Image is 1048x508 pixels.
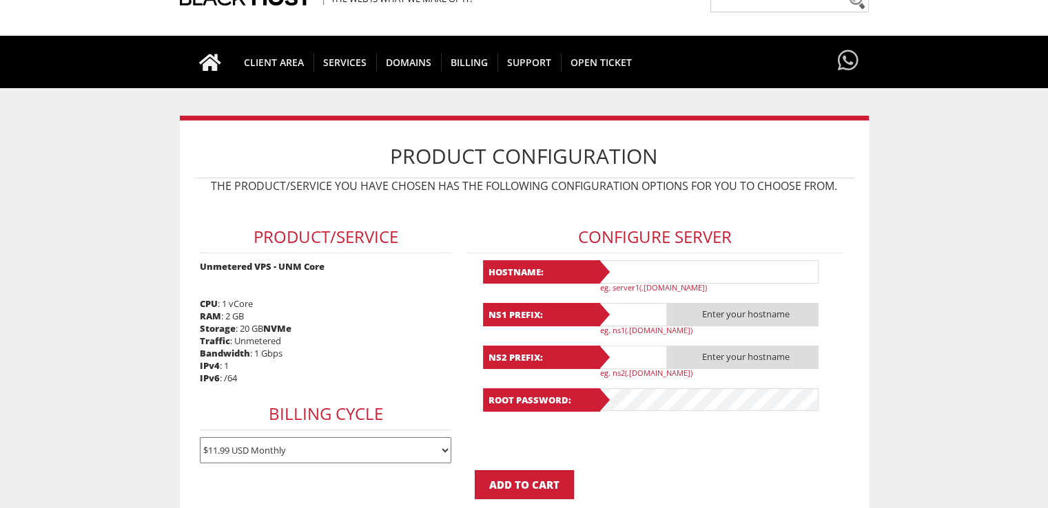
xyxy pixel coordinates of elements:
p: eg. server1(.[DOMAIN_NAME]) [600,282,828,293]
span: Domains [376,53,442,72]
b: CPU [200,297,218,310]
b: NS2 Prefix: [483,346,600,369]
span: SERVICES [314,53,377,72]
a: Go to homepage [185,36,235,88]
a: Support [497,36,562,88]
span: Enter your hostname [667,346,819,369]
p: The product/service you have chosen has the following configuration options for you to choose from. [194,178,855,193]
input: Add to Cart [475,470,574,499]
a: Billing [441,36,498,88]
b: Hostname: [483,260,600,284]
h1: Product Configuration [194,134,855,178]
b: Storage [200,322,236,335]
strong: Unmetered VPS - UNM Core [200,260,325,273]
a: Open Ticket [561,36,641,88]
p: eg. ns1(.[DOMAIN_NAME]) [600,325,828,335]
b: IPv6 [200,372,220,384]
span: Support [497,53,562,72]
b: NVMe [263,322,291,335]
b: Root Password: [483,388,600,412]
a: Domains [376,36,442,88]
b: IPv4 [200,359,220,372]
span: Enter your hostname [667,303,819,326]
a: SERVICES [314,36,377,88]
b: Traffic [200,335,230,347]
div: : 1 vCore : 2 GB : 20 GB : Unmetered : 1 Gbps : 1 : /64 [194,200,458,470]
span: Open Ticket [561,53,641,72]
b: Bandwidth [200,347,250,359]
a: CLIENT AREA [234,36,314,88]
h3: Configure Server [466,221,843,253]
span: CLIENT AREA [234,53,314,72]
h3: Billing Cycle [200,398,451,430]
b: NS1 Prefix: [483,303,600,326]
span: Billing [441,53,498,72]
p: eg. ns2(.[DOMAIN_NAME]) [600,368,828,378]
h3: Product/Service [200,221,451,253]
b: RAM [200,310,221,322]
a: Have questions? [834,36,862,87]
